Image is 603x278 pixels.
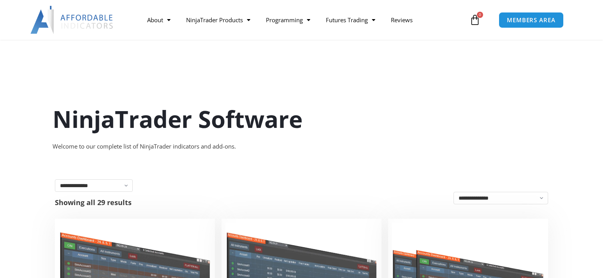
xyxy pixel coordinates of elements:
select: Shop order [454,192,548,204]
img: LogoAI | Affordable Indicators – NinjaTrader [30,6,114,34]
h1: NinjaTrader Software [53,103,551,135]
a: Futures Trading [318,11,383,29]
span: MEMBERS AREA [507,17,556,23]
div: Welcome to our complete list of NinjaTrader indicators and add-ons. [53,141,551,152]
p: Showing all 29 results [55,199,132,206]
span: 0 [477,12,483,18]
a: NinjaTrader Products [178,11,258,29]
a: Programming [258,11,318,29]
a: 0 [458,9,492,31]
a: Reviews [383,11,420,29]
a: About [139,11,178,29]
a: MEMBERS AREA [499,12,564,28]
nav: Menu [139,11,468,29]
